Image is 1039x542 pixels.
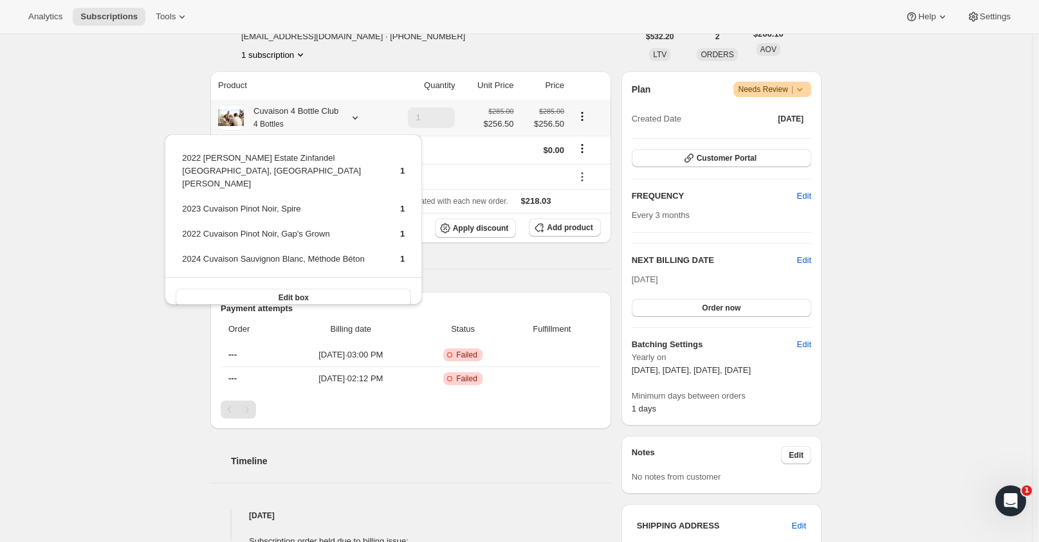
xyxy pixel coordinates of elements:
[244,105,338,131] div: Cuvaison 4 Bottle Club
[789,186,819,206] button: Edit
[797,338,811,351] span: Edit
[760,45,777,54] span: AOV
[547,222,593,233] span: Add product
[995,485,1026,516] iframe: Intercom live chat
[521,196,551,206] span: $218.03
[789,450,804,460] span: Edit
[400,204,405,213] span: 1
[632,254,797,267] h2: NEXT BILLING DATE
[572,141,593,156] button: Shipping actions
[959,8,1018,26] button: Settings
[456,350,477,360] span: Failed
[980,12,1011,22] span: Settings
[632,390,811,402] span: Minimum days between orders
[632,83,651,96] h2: Plan
[210,509,611,522] h4: [DATE]
[702,303,740,313] span: Order now
[279,293,309,303] span: Edit box
[572,109,593,123] button: Product actions
[210,71,386,100] th: Product
[708,28,728,46] button: 2
[753,28,784,41] span: $266.10
[539,107,564,115] small: $285.00
[632,149,811,167] button: Customer Portal
[423,323,503,336] span: Status
[521,118,564,131] span: $256.50
[918,12,935,22] span: Help
[156,12,176,22] span: Tools
[181,252,378,276] td: 2024 Cuvaison Sauvignon Blanc, Méthode Béton
[784,516,814,536] button: Edit
[632,113,681,125] span: Created Date
[632,472,721,482] span: No notes from customer
[632,299,811,317] button: Order now
[228,350,237,359] span: ---
[739,83,807,96] span: Needs Review
[697,153,757,163] span: Customer Portal
[241,48,307,61] button: Product actions
[770,110,811,128] button: [DATE]
[488,107,513,115] small: $285.00
[181,151,378,201] td: 2022 [PERSON_NAME] Estate Zinfandel [GEOGRAPHIC_DATA], [GEOGRAPHIC_DATA][PERSON_NAME]
[897,8,956,26] button: Help
[459,71,517,100] th: Unit Price
[400,254,405,264] span: 1
[632,190,797,203] h2: FREQUENCY
[287,348,416,361] span: [DATE] · 03:00 PM
[241,30,465,43] span: [EMAIL_ADDRESS][DOMAIN_NAME] · [PHONE_NUMBER]
[653,50,667,59] span: LTV
[28,12,62,22] span: Analytics
[791,84,793,95] span: |
[221,315,283,343] th: Order
[632,351,811,364] span: Yearly on
[632,446,782,464] h3: Notes
[400,166,405,176] span: 1
[80,12,138,22] span: Subscriptions
[637,519,792,532] h3: SHIPPING ADDRESS
[435,219,517,238] button: Apply discount
[221,401,601,419] nav: Pagination
[778,114,804,124] span: [DATE]
[781,446,811,464] button: Edit
[632,404,656,413] span: 1 days
[632,338,797,351] h6: Batching Settings
[181,227,378,251] td: 2022 Cuvaison Pinot Noir, Gap's Grown
[715,32,720,42] span: 2
[646,32,674,42] span: $532.20
[701,50,733,59] span: ORDERS
[287,372,416,385] span: [DATE] · 02:12 PM
[453,223,509,233] span: Apply discount
[511,323,593,336] span: Fulfillment
[386,71,459,100] th: Quantity
[287,323,416,336] span: Billing date
[632,275,658,284] span: [DATE]
[231,455,611,467] h2: Timeline
[456,374,477,384] span: Failed
[181,202,378,226] td: 2023 Cuvaison Pinot Noir, Spire
[632,210,690,220] span: Every 3 months
[543,145,564,155] span: $0.00
[148,8,196,26] button: Tools
[789,334,819,355] button: Edit
[517,71,568,100] th: Price
[797,190,811,203] span: Edit
[228,374,237,383] span: ---
[1022,485,1032,496] span: 1
[253,120,284,129] small: 4 Bottles
[400,229,405,239] span: 1
[21,8,70,26] button: Analytics
[797,254,811,267] button: Edit
[792,519,806,532] span: Edit
[176,289,411,307] button: Edit box
[73,8,145,26] button: Subscriptions
[638,28,681,46] button: $532.20
[529,219,600,237] button: Add product
[483,118,513,131] span: $256.50
[632,365,751,375] span: [DATE], [DATE], [DATE], [DATE]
